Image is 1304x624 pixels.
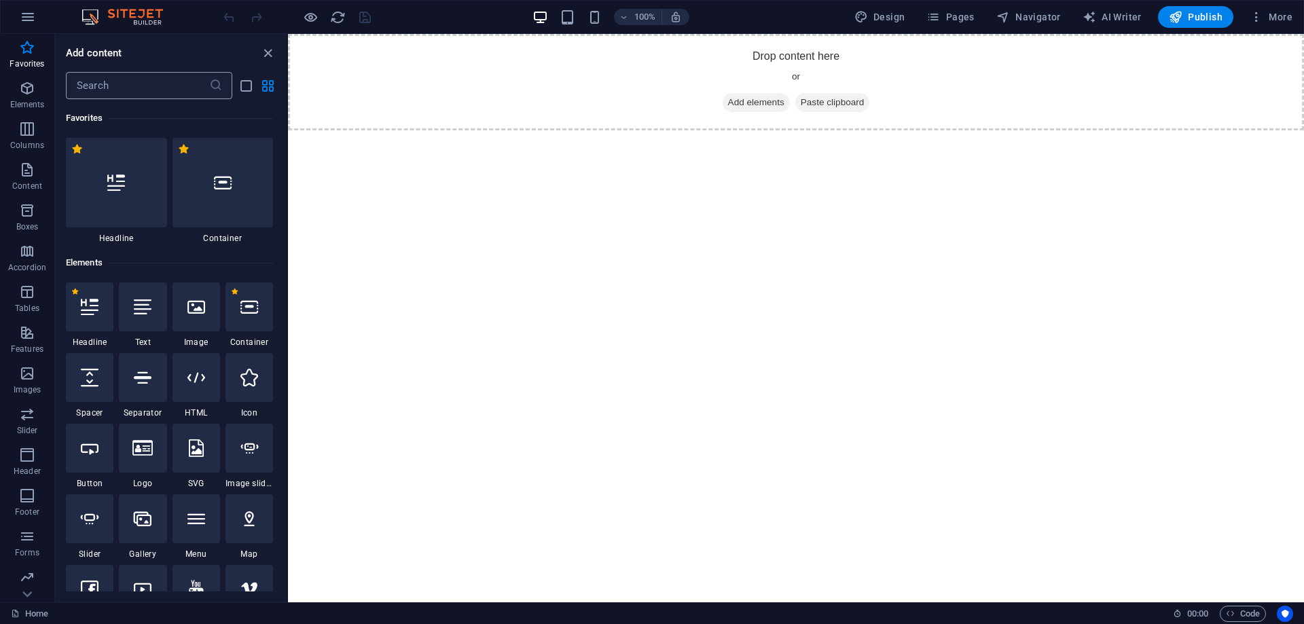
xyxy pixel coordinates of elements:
[225,353,273,418] div: Icon
[259,77,276,94] button: grid-view
[66,282,113,348] div: Headline
[225,282,273,348] div: Container
[119,353,166,418] div: Separator
[66,72,209,99] input: Search
[996,10,1061,24] span: Navigator
[66,337,113,348] span: Headline
[71,143,83,155] span: Remove from favorites
[1187,606,1208,622] span: 00 00
[66,255,273,271] h6: Elements
[854,10,905,24] span: Design
[173,282,220,348] div: Image
[119,494,166,559] div: Gallery
[173,337,220,348] span: Image
[614,9,662,25] button: 100%
[1173,606,1209,622] h6: Session time
[1169,10,1222,24] span: Publish
[926,10,974,24] span: Pages
[1226,606,1260,622] span: Code
[14,466,41,477] p: Header
[14,384,41,395] p: Images
[225,407,273,418] span: Icon
[330,10,346,25] i: Reload page
[119,424,166,489] div: Logo
[173,233,274,244] span: Container
[66,424,113,489] div: Button
[849,6,911,28] div: Design (Ctrl+Alt+Y)
[225,337,273,348] span: Container
[1244,6,1298,28] button: More
[1277,606,1293,622] button: Usercentrics
[119,549,166,559] span: Gallery
[11,344,43,354] p: Features
[302,9,319,25] button: Click here to leave preview mode and continue editing
[173,424,220,489] div: SVG
[225,424,273,489] div: Image slider
[225,549,273,559] span: Map
[1158,6,1233,28] button: Publish
[66,494,113,559] div: Slider
[259,45,276,61] button: close panel
[670,11,682,23] i: On resize automatically adjust zoom level to fit chosen device.
[78,9,180,25] img: Editor Logo
[16,221,39,232] p: Boxes
[225,494,273,559] div: Map
[8,262,46,273] p: Accordion
[238,77,254,94] button: list-view
[991,6,1066,28] button: Navigator
[119,337,166,348] span: Text
[71,288,79,295] span: Remove from favorites
[435,59,502,78] span: Add elements
[11,606,48,622] a: Click to cancel selection. Double-click to open Pages
[119,282,166,348] div: Text
[178,143,189,155] span: Remove from favorites
[225,478,273,489] span: Image slider
[507,59,582,78] span: Paste clipboard
[66,353,113,418] div: Spacer
[173,353,220,418] div: HTML
[66,45,122,61] h6: Add content
[231,288,238,295] span: Remove from favorites
[66,407,113,418] span: Spacer
[15,507,39,517] p: Footer
[634,9,656,25] h6: 100%
[173,494,220,559] div: Menu
[66,110,273,126] h6: Favorites
[173,478,220,489] span: SVG
[1083,10,1142,24] span: AI Writer
[66,549,113,559] span: Slider
[15,547,39,558] p: Forms
[17,425,38,436] p: Slider
[10,140,44,151] p: Columns
[12,181,42,191] p: Content
[173,138,274,244] div: Container
[119,407,166,418] span: Separator
[10,58,44,69] p: Favorites
[921,6,979,28] button: Pages
[173,549,220,559] span: Menu
[849,6,911,28] button: Design
[66,233,167,244] span: Headline
[329,9,346,25] button: reload
[1197,608,1199,619] span: :
[1220,606,1266,622] button: Code
[66,478,113,489] span: Button
[15,303,39,314] p: Tables
[119,478,166,489] span: Logo
[66,138,167,244] div: Headline
[173,407,220,418] span: HTML
[1077,6,1147,28] button: AI Writer
[10,99,45,110] p: Elements
[1250,10,1292,24] span: More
